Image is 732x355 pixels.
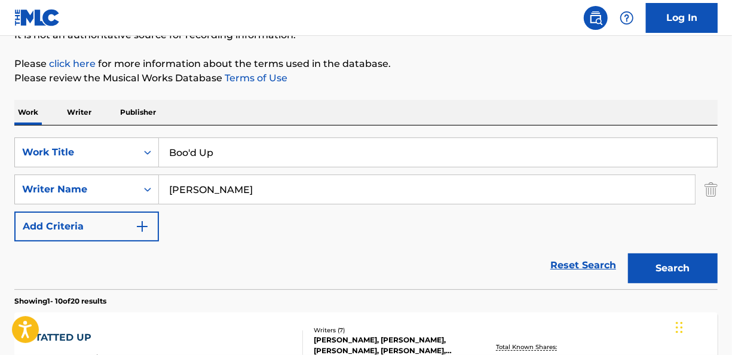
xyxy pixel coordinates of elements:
[222,72,287,84] a: Terms of Use
[676,310,683,345] div: Drag
[14,9,60,26] img: MLC Logo
[63,100,95,125] p: Writer
[646,3,718,33] a: Log In
[22,145,130,160] div: Work Title
[117,100,160,125] p: Publisher
[672,298,732,355] iframe: Chat Widget
[496,342,560,351] p: Total Known Shares:
[14,137,718,289] form: Search Form
[584,6,608,30] a: Public Search
[615,6,639,30] div: Help
[705,175,718,204] img: Delete Criterion
[544,252,622,279] a: Reset Search
[620,11,634,25] img: help
[14,57,718,71] p: Please for more information about the terms used in the database.
[14,212,159,241] button: Add Criteria
[14,296,106,307] p: Showing 1 - 10 of 20 results
[49,58,96,69] a: click here
[589,11,603,25] img: search
[22,182,130,197] div: Writer Name
[314,326,470,335] div: Writers ( 7 )
[135,219,149,234] img: 9d2ae6d4665cec9f34b9.svg
[35,330,146,345] div: TATTED UP
[14,100,42,125] p: Work
[628,253,718,283] button: Search
[14,71,718,85] p: Please review the Musical Works Database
